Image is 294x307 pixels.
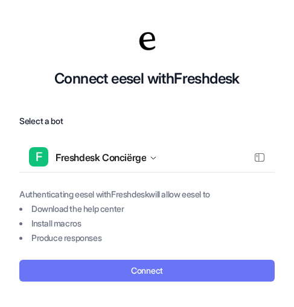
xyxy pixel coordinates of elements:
[19,202,275,216] li: Download the help center
[29,147,48,167] span: F
[19,187,275,202] p: Authenticating eesel with Freshdesk will allow eesel to
[19,260,275,282] button: Connect
[19,68,275,90] h2: Connect eesel with Freshdesk
[56,149,146,166] span: Freshdesk Conciërge
[19,216,275,231] li: Install macros
[135,29,159,53] img: Your Company
[19,231,275,245] li: Produce responses
[19,114,275,128] label: Select a bot
[19,143,275,172] button: FFreshdesk Conciërge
